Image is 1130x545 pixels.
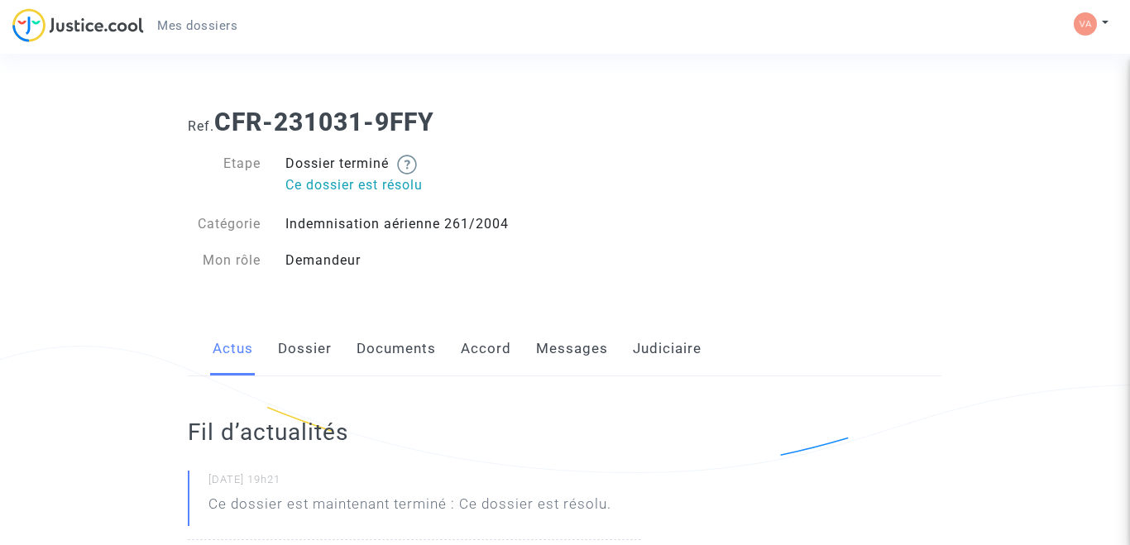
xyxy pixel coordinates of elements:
h2: Fil d’actualités [188,418,640,447]
div: Indemnisation aérienne 261/2004 [273,214,565,234]
a: Messages [536,322,608,376]
a: Documents [357,322,436,376]
div: Dossier terminé [273,154,565,198]
div: Demandeur [273,251,565,270]
a: Accord [461,322,511,376]
div: Catégorie [175,214,273,234]
img: help.svg [397,155,417,174]
div: Etape [175,154,273,198]
p: Ce dossier est maintenant terminé : Ce dossier est résolu. [208,494,611,523]
a: Mes dossiers [144,13,251,38]
p: Ce dossier est résolu [285,174,553,195]
b: CFR-231031-9FFY [214,108,434,136]
a: Actus [213,322,253,376]
small: [DATE] 19h21 [208,472,640,494]
a: Dossier [278,322,332,376]
div: Mon rôle [175,251,273,270]
span: Ref. [188,118,214,134]
a: Judiciaire [633,322,701,376]
img: f5a6143ae2cf3ab554235b4d6d528375 [1074,12,1097,36]
img: jc-logo.svg [12,8,144,42]
span: Mes dossiers [157,18,237,33]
